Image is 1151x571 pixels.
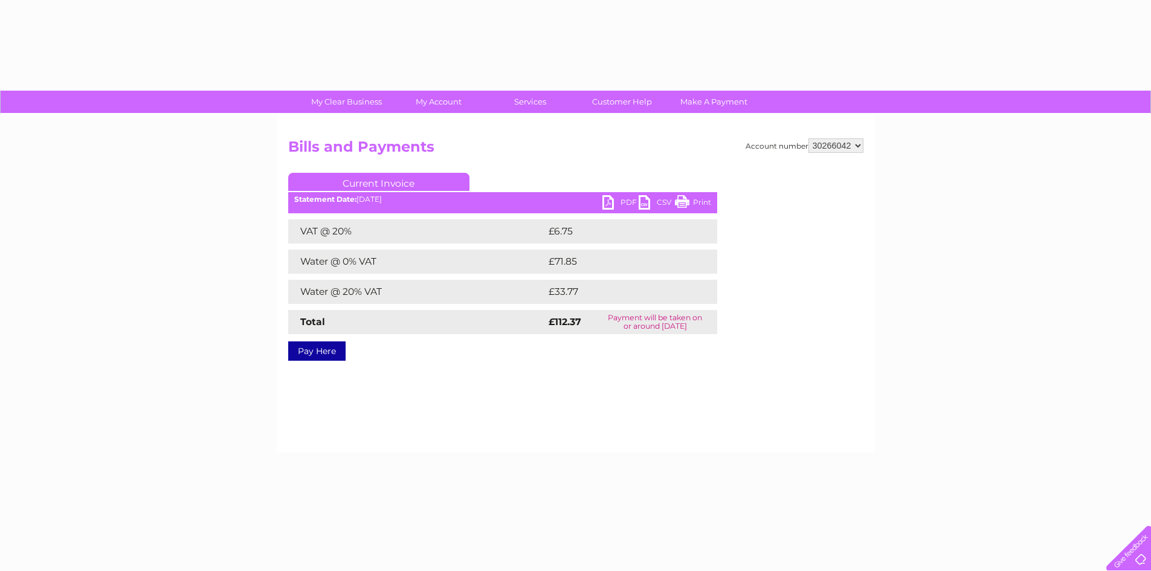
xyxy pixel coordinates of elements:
[288,250,546,274] td: Water @ 0% VAT
[746,138,863,153] div: Account number
[288,138,863,161] h2: Bills and Payments
[300,316,325,327] strong: Total
[549,316,581,327] strong: £112.37
[294,195,356,204] b: Statement Date:
[297,91,396,113] a: My Clear Business
[480,91,580,113] a: Services
[288,173,469,191] a: Current Invoice
[602,195,639,213] a: PDF
[546,280,692,304] td: £33.77
[288,195,717,204] div: [DATE]
[639,195,675,213] a: CSV
[389,91,488,113] a: My Account
[593,310,717,334] td: Payment will be taken on or around [DATE]
[288,280,546,304] td: Water @ 20% VAT
[546,219,689,244] td: £6.75
[572,91,672,113] a: Customer Help
[675,195,711,213] a: Print
[664,91,764,113] a: Make A Payment
[546,250,692,274] td: £71.85
[288,341,346,361] a: Pay Here
[288,219,546,244] td: VAT @ 20%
